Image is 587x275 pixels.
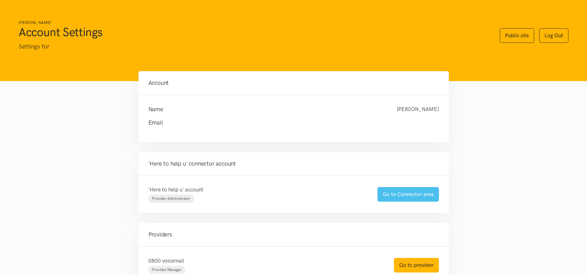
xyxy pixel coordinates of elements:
p: 'Here to help u' account [148,186,365,194]
h1: Account Settings [19,25,487,39]
h4: 'Here to help u' connector account [148,159,439,168]
h4: Email [148,118,427,127]
p: Settings for [19,42,487,51]
h4: Name [148,105,384,114]
p: 0800 voicemail [148,257,382,265]
span: Provider Administrator [152,196,190,201]
span: Provider Manager [152,268,182,272]
div: [PERSON_NAME] [391,105,445,114]
h6: [PERSON_NAME] [19,20,487,26]
a: Public site [500,28,534,43]
h4: Account [148,79,439,87]
a: Go to Connector area [377,187,439,202]
a: Go to provider [394,258,439,273]
a: Log Out [539,28,568,43]
h4: Providers [148,230,439,239]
